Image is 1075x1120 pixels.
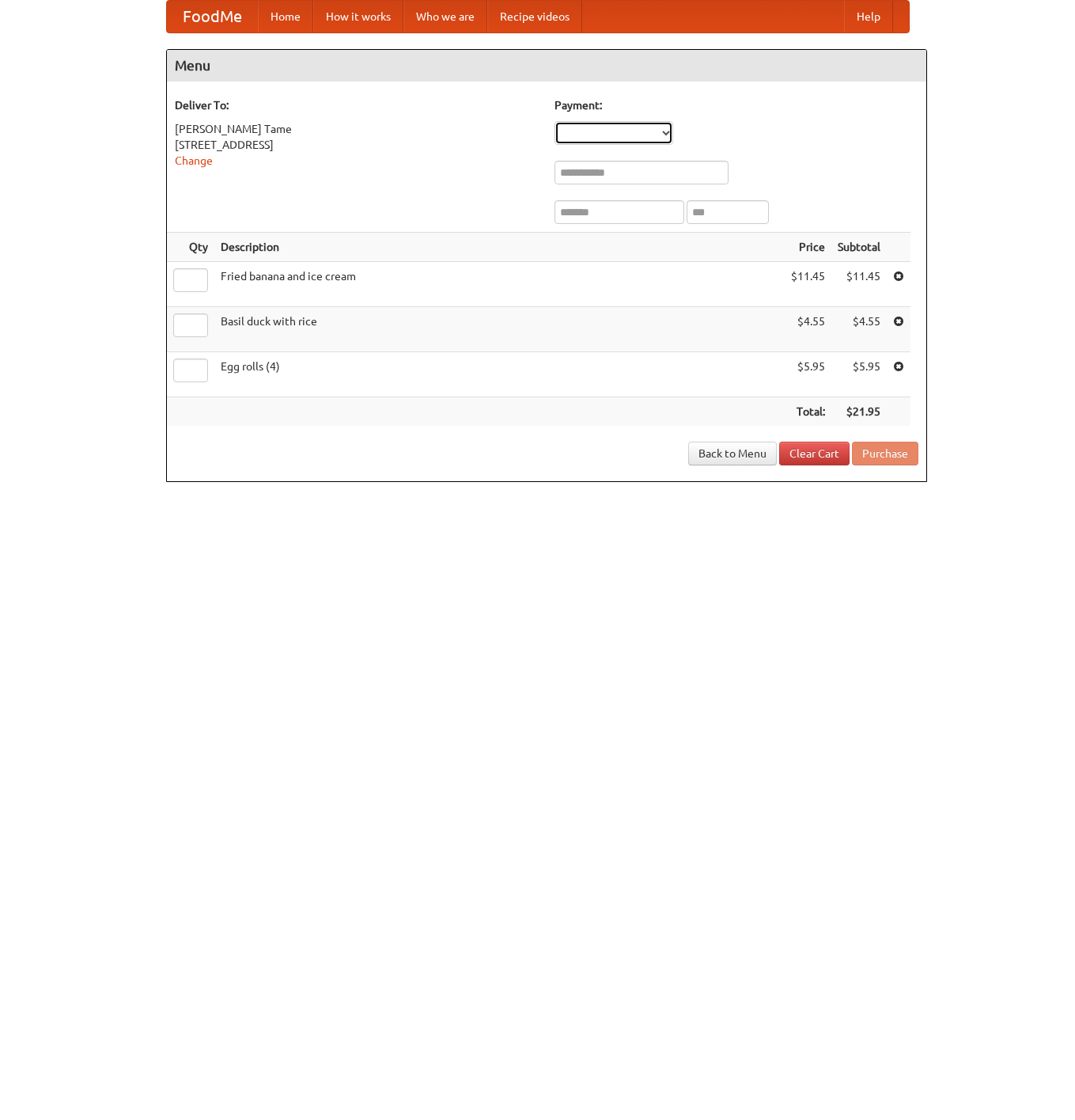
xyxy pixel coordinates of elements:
[313,1,403,32] a: How it works
[214,262,785,307] td: Fried banana and ice cream
[852,442,918,465] button: Purchase
[844,1,893,32] a: Help
[403,1,487,32] a: Who we are
[214,307,785,352] td: Basil duck with rice
[831,262,887,307] td: $11.45
[831,352,887,397] td: $5.95
[214,233,785,262] th: Description
[167,233,214,262] th: Qty
[785,262,831,307] td: $11.45
[785,307,831,352] td: $4.55
[785,397,831,427] th: Total:
[258,1,313,32] a: Home
[831,397,887,427] th: $21.95
[175,97,539,113] h5: Deliver To:
[175,154,213,167] a: Change
[175,137,539,153] div: [STREET_ADDRESS]
[167,1,258,32] a: FoodMe
[779,442,850,465] a: Clear Cart
[785,233,831,262] th: Price
[831,233,887,262] th: Subtotal
[167,50,926,82] h4: Menu
[214,352,785,397] td: Egg rolls (4)
[831,307,887,352] td: $4.55
[785,352,831,397] td: $5.95
[555,97,918,113] h5: Payment:
[175,121,539,137] div: [PERSON_NAME] Tame
[487,1,582,32] a: Recipe videos
[688,442,777,465] a: Back to Menu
